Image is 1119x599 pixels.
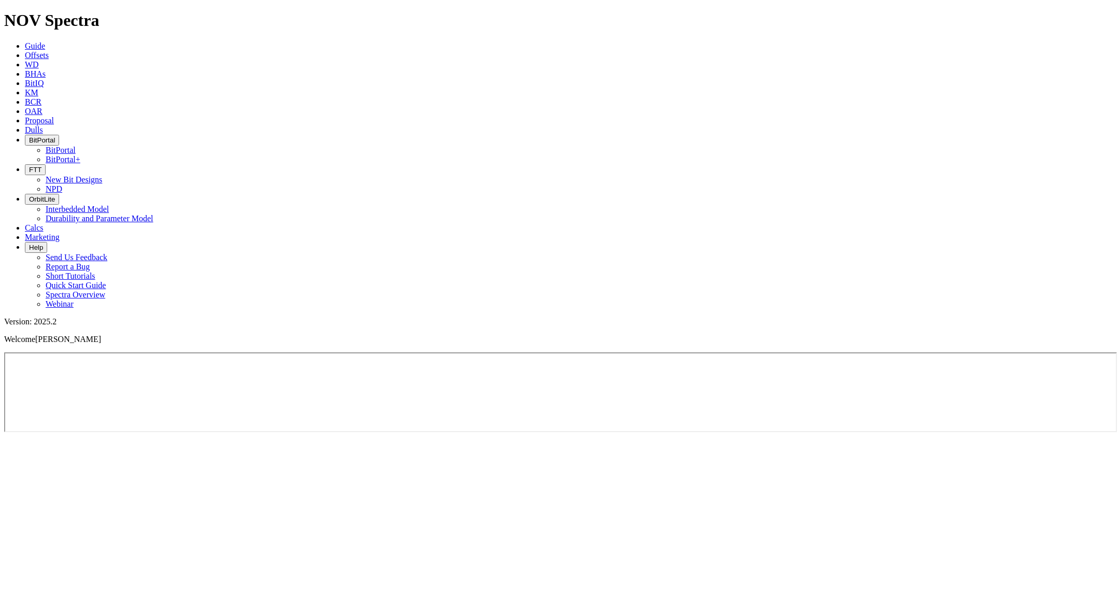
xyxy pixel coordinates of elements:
a: Calcs [25,223,44,232]
a: Spectra Overview [46,290,105,299]
button: OrbitLite [25,194,59,205]
a: Dulls [25,125,43,134]
a: Interbedded Model [46,205,109,213]
a: BitPortal+ [46,155,80,164]
a: New Bit Designs [46,175,102,184]
button: Help [25,242,47,253]
a: BCR [25,97,41,106]
a: Short Tutorials [46,272,95,280]
p: Welcome [4,335,1115,344]
div: Version: 2025.2 [4,317,1115,326]
span: [PERSON_NAME] [35,335,101,344]
a: Proposal [25,116,54,125]
button: BitPortal [25,135,59,146]
a: BitPortal [46,146,76,154]
a: Webinar [46,299,74,308]
span: FTT [29,166,41,174]
h1: NOV Spectra [4,11,1115,30]
a: WD [25,60,39,69]
a: Durability and Parameter Model [46,214,153,223]
a: KM [25,88,38,97]
a: NPD [46,184,62,193]
a: Offsets [25,51,49,60]
a: Quick Start Guide [46,281,106,290]
a: BHAs [25,69,46,78]
span: Help [29,244,43,251]
span: OrbitLite [29,195,55,203]
span: BitPortal [29,136,55,144]
a: OAR [25,107,43,116]
a: Marketing [25,233,60,241]
a: Send Us Feedback [46,253,107,262]
a: BitIQ [25,79,44,88]
button: FTT [25,164,46,175]
a: Guide [25,41,45,50]
a: Report a Bug [46,262,90,271]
